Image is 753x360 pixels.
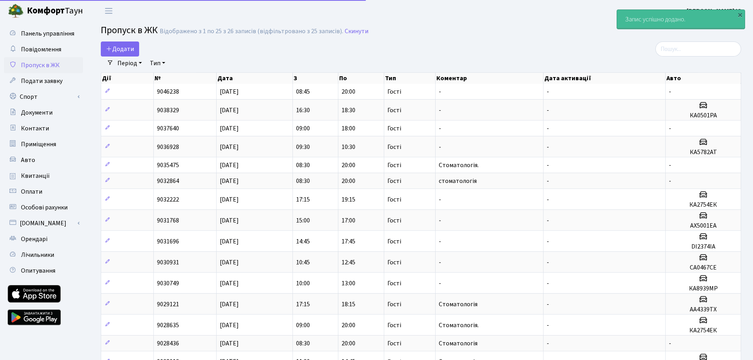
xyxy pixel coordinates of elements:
a: Додати [101,41,139,57]
a: Скинути [345,28,368,35]
span: Пропуск в ЖК [101,23,158,37]
div: Запис успішно додано. [617,10,745,29]
a: [DOMAIN_NAME] [4,215,83,231]
span: 09:00 [296,124,310,133]
span: 9029121 [157,300,179,309]
span: 10:30 [342,143,355,151]
span: 12:45 [342,258,355,267]
span: Стоматологія [439,339,477,348]
span: - [439,237,441,246]
a: Орендарі [4,231,83,247]
span: - [547,161,549,170]
th: Коментар [436,73,544,84]
span: 19:15 [342,195,355,204]
th: По [338,73,384,84]
span: 20:00 [342,161,355,170]
h5: DI2374IA [669,243,738,251]
span: Гості [387,178,401,184]
span: Гості [387,144,401,150]
span: - [547,143,549,151]
span: [DATE] [220,279,239,288]
span: 08:30 [296,339,310,348]
div: × [736,11,744,19]
span: - [669,161,671,170]
span: - [547,300,549,309]
span: 17:15 [296,195,310,204]
span: - [547,321,549,330]
span: - [669,124,671,133]
span: Повідомлення [21,45,61,54]
span: 9030749 [157,279,179,288]
span: [DATE] [220,300,239,309]
a: Контакти [4,121,83,136]
span: - [547,279,549,288]
span: - [439,195,441,204]
span: - [439,106,441,115]
span: 20:00 [342,321,355,330]
span: 9031696 [157,237,179,246]
span: - [439,87,441,96]
span: [DATE] [220,339,239,348]
a: Авто [4,152,83,168]
div: Відображено з 1 по 25 з 26 записів (відфільтровано з 25 записів). [160,28,343,35]
span: [DATE] [220,106,239,115]
a: Тип [147,57,168,70]
a: Приміщення [4,136,83,152]
span: 08:30 [296,177,310,185]
span: Оплати [21,187,42,196]
span: 14:45 [296,237,310,246]
span: 9031768 [157,216,179,225]
span: - [547,258,549,267]
span: Квитанції [21,172,50,180]
span: - [439,258,441,267]
span: - [669,339,671,348]
span: Гості [387,125,401,132]
h5: КА5782АТ [669,149,738,156]
span: - [439,143,441,151]
a: Пропуск в ЖК [4,57,83,73]
span: Лічильники [21,251,54,259]
span: - [669,177,671,185]
span: 9046238 [157,87,179,96]
span: 9028436 [157,339,179,348]
span: - [547,237,549,246]
span: Стоматологія. [439,321,479,330]
span: 20:00 [342,177,355,185]
span: Гості [387,301,401,307]
th: Дата [217,73,293,84]
span: 9030931 [157,258,179,267]
a: Особові рахунки [4,200,83,215]
span: 08:30 [296,161,310,170]
span: 9035475 [157,161,179,170]
b: [PERSON_NAME] Ю. [687,7,744,15]
h5: КА2754ЕК [669,327,738,334]
span: 9032864 [157,177,179,185]
span: 20:00 [342,339,355,348]
span: 17:00 [342,216,355,225]
span: - [547,87,549,96]
span: [DATE] [220,177,239,185]
a: Документи [4,105,83,121]
span: [DATE] [220,237,239,246]
span: Гості [387,280,401,286]
span: Приміщення [21,140,56,149]
span: Документи [21,108,53,117]
span: 13:00 [342,279,355,288]
span: - [547,216,549,225]
span: Опитування [21,266,55,275]
span: 18:00 [342,124,355,133]
h5: КА2754ЕК [669,201,738,209]
span: Додати [106,45,134,53]
span: 15:00 [296,216,310,225]
span: 18:30 [342,106,355,115]
a: Квитанції [4,168,83,184]
span: - [439,216,441,225]
a: Спорт [4,89,83,105]
h5: КА0501РА [669,112,738,119]
span: Пропуск в ЖК [21,61,60,70]
span: [DATE] [220,87,239,96]
span: [DATE] [220,321,239,330]
th: Дата активації [544,73,666,84]
span: 9037640 [157,124,179,133]
span: - [547,339,549,348]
